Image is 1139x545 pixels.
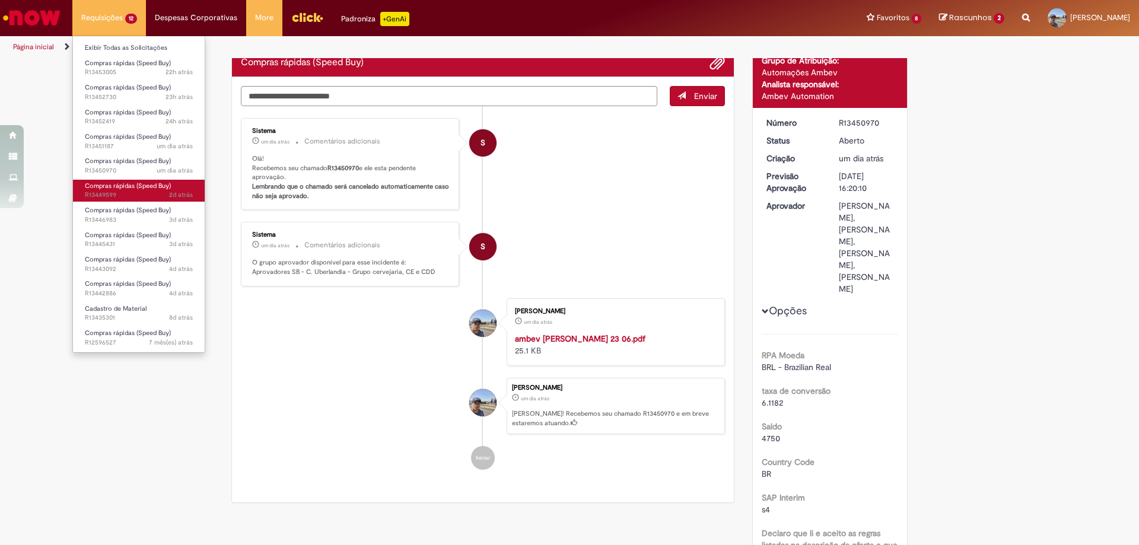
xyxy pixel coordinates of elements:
[241,86,657,106] textarea: Digite sua mensagem aqui...
[85,166,193,176] span: R13450970
[515,333,645,344] a: ambev [PERSON_NAME] 23 06.pdf
[762,468,771,479] span: BR
[85,59,171,68] span: Compras rápidas (Speed Buy)
[710,55,725,71] button: Adicionar anexos
[758,117,831,129] dt: Número
[255,12,273,24] span: More
[169,313,193,322] time: 21/08/2025 10:21:23
[762,362,831,372] span: BRL - Brazilian Real
[85,329,171,337] span: Compras rápidas (Speed Buy)
[85,279,171,288] span: Compras rápidas (Speed Buy)
[85,264,193,274] span: R13443092
[949,12,992,23] span: Rascunhos
[169,264,193,273] time: 25/08/2025 09:40:53
[291,8,323,26] img: click_logo_yellow_360x200.png
[839,153,883,164] time: 27/08/2025 09:20:10
[762,78,899,90] div: Analista responsável:
[469,389,497,416] div: Matheus Machado Talone
[1070,12,1130,23] span: [PERSON_NAME]
[85,289,193,298] span: R13442886
[304,136,380,146] small: Comentários adicionais
[149,338,193,347] time: 31/01/2025 14:50:46
[169,240,193,248] span: 3d atrás
[762,90,899,102] div: Ambev Automation
[9,36,750,58] ul: Trilhas de página
[481,232,485,261] span: S
[762,421,782,432] b: Saldo
[877,12,909,24] span: Favoritos
[304,240,380,250] small: Comentários adicionais
[166,93,193,101] span: 23h atrás
[261,242,289,249] time: 27/08/2025 09:20:17
[762,385,831,396] b: taxa de conversão
[469,233,497,260] div: System
[762,457,815,467] b: Country Code
[670,86,725,106] button: Enviar
[73,229,205,251] a: Aberto R13445431 : Compras rápidas (Speed Buy)
[169,190,193,199] span: 2d atrás
[169,215,193,224] span: 3d atrás
[73,57,205,79] a: Aberto R13453005 : Compras rápidas (Speed Buy)
[85,255,171,264] span: Compras rápidas (Speed Buy)
[166,93,193,101] time: 27/08/2025 14:20:24
[169,313,193,322] span: 8d atrás
[73,327,205,349] a: Aberto R12596527 : Compras rápidas (Speed Buy)
[169,215,193,224] time: 26/08/2025 09:27:30
[73,204,205,226] a: Aberto R13446983 : Compras rápidas (Speed Buy)
[85,215,193,225] span: R13446983
[85,108,171,117] span: Compras rápidas (Speed Buy)
[166,68,193,77] span: 22h atrás
[241,58,364,68] h2: Compras rápidas (Speed Buy) Histórico de tíquete
[169,190,193,199] time: 26/08/2025 16:37:20
[762,492,805,503] b: SAP Interim
[524,318,552,326] span: um dia atrás
[261,138,289,145] time: 27/08/2025 09:20:23
[73,180,205,202] a: Aberto R13449599 : Compras rápidas (Speed Buy)
[241,378,725,435] li: Matheus Machado Talone
[469,129,497,157] div: System
[839,153,883,164] span: um dia atrás
[81,12,123,24] span: Requisições
[85,93,193,102] span: R13452730
[85,190,193,200] span: R13449599
[85,68,193,77] span: R13453005
[839,200,894,295] div: [PERSON_NAME], [PERSON_NAME], [PERSON_NAME], [PERSON_NAME]
[85,181,171,190] span: Compras rápidas (Speed Buy)
[252,128,450,135] div: Sistema
[327,164,359,173] b: R13450970
[762,350,804,361] b: RPA Moeda
[261,242,289,249] span: um dia atrás
[73,278,205,299] a: Aberto R13442886 : Compras rápidas (Speed Buy)
[13,42,54,52] a: Página inicial
[762,504,770,515] span: s4
[166,68,193,77] time: 27/08/2025 15:06:49
[758,170,831,194] dt: Previsão Aprovação
[762,66,899,78] div: Automações Ambev
[73,253,205,275] a: Aberto R13443092 : Compras rápidas (Speed Buy)
[252,231,450,238] div: Sistema
[252,258,450,276] p: O grupo aprovador disponível para esse incidente é: Aprovadores SB - C. Uberlandia - Grupo cervej...
[758,152,831,164] dt: Criação
[521,395,549,402] span: um dia atrás
[73,302,205,324] a: Aberto R13435301 : Cadastro de Material
[73,106,205,128] a: Aberto R13452419 : Compras rápidas (Speed Buy)
[380,12,409,26] p: +GenAi
[85,240,193,249] span: R13445431
[157,142,193,151] span: um dia atrás
[85,206,171,215] span: Compras rápidas (Speed Buy)
[73,130,205,152] a: Aberto R13451187 : Compras rápidas (Speed Buy)
[169,240,193,248] time: 25/08/2025 16:28:21
[469,310,497,337] div: Matheus Machado Talone
[512,384,718,391] div: [PERSON_NAME]
[762,397,783,408] span: 6.1182
[758,200,831,212] dt: Aprovador
[85,83,171,92] span: Compras rápidas (Speed Buy)
[241,106,725,482] ul: Histórico de tíquete
[166,117,193,126] time: 27/08/2025 13:25:24
[155,12,237,24] span: Despesas Corporativas
[524,318,552,326] time: 27/08/2025 09:20:08
[512,409,718,428] p: [PERSON_NAME]! Recebemos seu chamado R13450970 e em breve estaremos atuando.
[481,129,485,157] span: S
[762,55,899,66] div: Grupo de Atribuição:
